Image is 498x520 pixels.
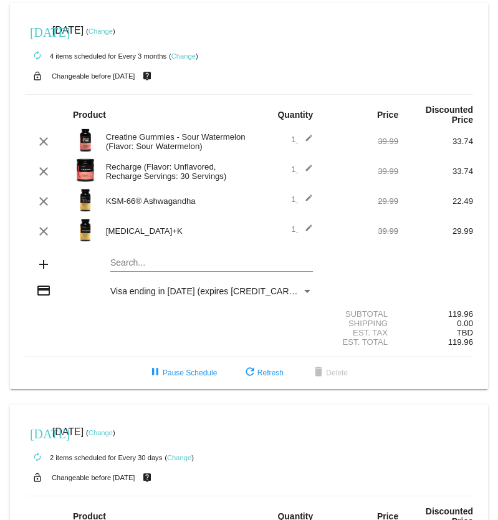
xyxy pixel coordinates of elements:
[277,110,313,120] strong: Quantity
[457,319,473,328] span: 0.00
[311,368,348,377] span: Delete
[398,166,473,176] div: 33.74
[110,286,327,296] span: Visa ending in [DATE] (expires [CREDIT_CARD_DATA])
[301,362,358,384] button: Delete
[426,105,473,125] strong: Discounted Price
[457,328,473,337] span: TBD
[73,128,98,153] img: Image-1-Creatine-Gummies-SW-1000Xx1000.png
[30,450,45,465] mat-icon: autorenew
[298,224,313,239] mat-icon: edit
[36,283,51,298] mat-icon: credit_card
[73,158,98,183] img: Image-1-Carousel-Recharge30S-Unflavored-Trasnp.png
[30,24,45,39] mat-icon: [DATE]
[323,328,398,337] div: Est. Tax
[110,286,313,296] mat-select: Payment Method
[36,224,51,239] mat-icon: clear
[36,164,51,179] mat-icon: clear
[398,226,473,236] div: 29.99
[30,425,45,440] mat-icon: [DATE]
[167,454,191,461] a: Change
[323,196,398,206] div: 29.99
[323,319,398,328] div: Shipping
[169,52,198,60] small: ( )
[110,258,313,268] input: Search...
[165,454,194,461] small: ( )
[311,365,326,380] mat-icon: delete
[448,337,473,347] span: 119.96
[242,365,257,380] mat-icon: refresh
[148,365,163,380] mat-icon: pause
[73,188,98,213] img: Image-1-Carousel-Ash-1000x1000-Transp-v2.png
[52,474,135,481] small: Changeable before [DATE]
[232,362,294,384] button: Refresh
[323,337,398,347] div: Est. Total
[25,52,166,60] small: 4 items scheduled for Every 3 months
[73,218,98,243] img: Image-1-Carousel-Vitamin-DK-Photoshoped-1000x1000-1.png
[242,368,284,377] span: Refresh
[298,134,313,149] mat-icon: edit
[377,110,398,120] strong: Price
[298,164,313,179] mat-icon: edit
[36,194,51,209] mat-icon: clear
[52,72,135,80] small: Changeable before [DATE]
[323,137,398,146] div: 39.99
[323,226,398,236] div: 39.99
[100,162,249,181] div: Recharge (Flavor: Unflavored, Recharge Servings: 30 Servings)
[140,68,155,84] mat-icon: live_help
[25,454,162,461] small: 2 items scheduled for Every 30 days
[398,196,473,206] div: 22.49
[138,362,227,384] button: Pause Schedule
[323,309,398,319] div: Subtotal
[100,132,249,151] div: Creatine Gummies - Sour Watermelon (Flavor: Sour Watermelon)
[30,49,45,64] mat-icon: autorenew
[73,110,106,120] strong: Product
[36,134,51,149] mat-icon: clear
[291,165,313,174] span: 1
[291,224,313,234] span: 1
[30,469,45,486] mat-icon: lock_open
[30,68,45,84] mat-icon: lock_open
[100,196,249,206] div: KSM-66® Ashwagandha
[291,135,313,144] span: 1
[86,27,115,35] small: ( )
[36,257,51,272] mat-icon: add
[171,52,196,60] a: Change
[140,469,155,486] mat-icon: live_help
[398,137,473,146] div: 33.74
[89,27,113,35] a: Change
[398,309,473,319] div: 119.96
[86,429,115,436] small: ( )
[298,194,313,209] mat-icon: edit
[100,226,249,236] div: [MEDICAL_DATA]+K
[323,166,398,176] div: 39.99
[148,368,217,377] span: Pause Schedule
[89,429,113,436] a: Change
[291,195,313,204] span: 1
